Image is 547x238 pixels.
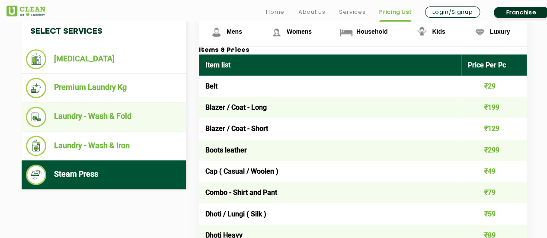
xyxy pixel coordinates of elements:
[26,165,46,185] img: Steam Press
[414,25,429,40] img: Kids
[26,78,46,98] img: Premium Laundry Kg
[199,203,461,224] td: Dhoti / Lungi ( Silk )
[26,49,46,69] img: Dry Cleaning
[266,7,285,17] a: Home
[461,76,527,97] td: ₹29
[356,28,387,35] span: Household
[432,28,445,35] span: Kids
[461,140,527,161] td: ₹299
[199,182,461,203] td: Combo - Shirt and Pant
[461,182,527,203] td: ₹79
[199,54,461,76] th: Item list
[339,7,365,17] a: Services
[461,161,527,182] td: ₹49
[209,25,224,40] img: Mens
[490,28,510,35] span: Luxury
[199,47,527,54] h3: Items & Prices
[461,97,527,118] td: ₹199
[26,136,182,156] li: Laundry - Wash & Iron
[26,165,182,185] li: Steam Press
[461,118,527,139] td: ₹129
[199,161,461,182] td: Cap ( Casual / Woolen )
[199,97,461,118] td: Blazer / Coat - Long
[199,118,461,139] td: Blazer / Coat - Short
[22,18,186,45] h4: Select Services
[26,107,46,127] img: Laundry - Wash & Fold
[461,203,527,224] td: ₹59
[339,25,354,40] img: Household
[26,78,182,98] li: Premium Laundry Kg
[425,6,480,18] a: Login/Signup
[287,28,312,35] span: Womens
[298,7,325,17] a: About us
[26,136,46,156] img: Laundry - Wash & Iron
[379,7,411,17] a: Pricing List
[461,54,527,76] th: Price Per Pc
[6,6,45,16] img: UClean Laundry and Dry Cleaning
[26,107,182,127] li: Laundry - Wash & Fold
[227,28,242,35] span: Mens
[472,25,487,40] img: Luxury
[26,49,182,69] li: [MEDICAL_DATA]
[199,76,461,97] td: Belt
[269,25,284,40] img: Womens
[199,140,461,161] td: Boots leather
